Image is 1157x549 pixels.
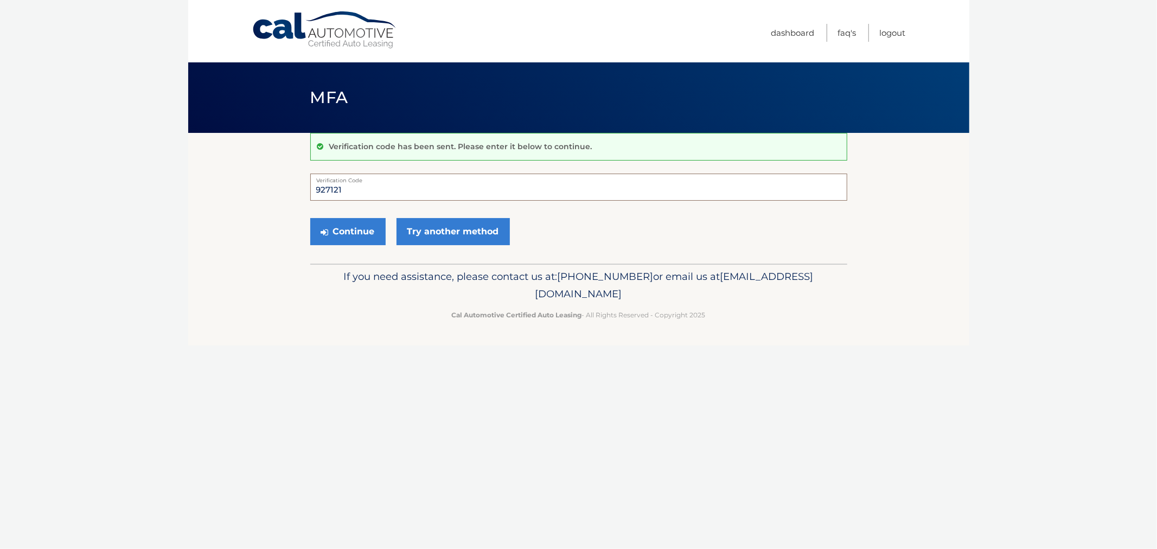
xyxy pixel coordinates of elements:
[838,24,856,42] a: FAQ's
[880,24,906,42] a: Logout
[558,270,654,283] span: [PHONE_NUMBER]
[310,174,847,201] input: Verification Code
[310,174,847,182] label: Verification Code
[310,218,386,245] button: Continue
[535,270,814,300] span: [EMAIL_ADDRESS][DOMAIN_NAME]
[397,218,510,245] a: Try another method
[317,309,840,321] p: - All Rights Reserved - Copyright 2025
[329,142,592,151] p: Verification code has been sent. Please enter it below to continue.
[452,311,582,319] strong: Cal Automotive Certified Auto Leasing
[771,24,815,42] a: Dashboard
[252,11,398,49] a: Cal Automotive
[317,268,840,303] p: If you need assistance, please contact us at: or email us at
[310,87,348,107] span: MFA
